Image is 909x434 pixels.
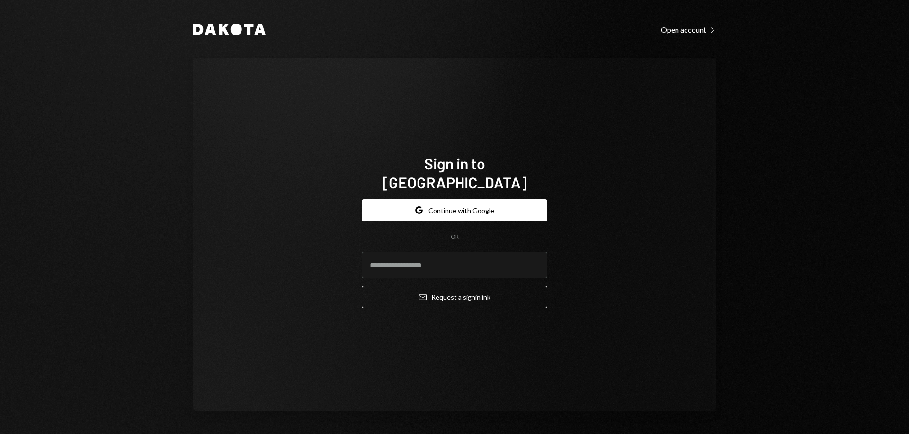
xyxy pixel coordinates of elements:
[362,154,547,192] h1: Sign in to [GEOGRAPHIC_DATA]
[661,25,716,35] div: Open account
[661,24,716,35] a: Open account
[528,259,540,271] keeper-lock: Open Keeper Popup
[362,286,547,308] button: Request a signinlink
[362,199,547,221] button: Continue with Google
[451,233,459,241] div: OR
